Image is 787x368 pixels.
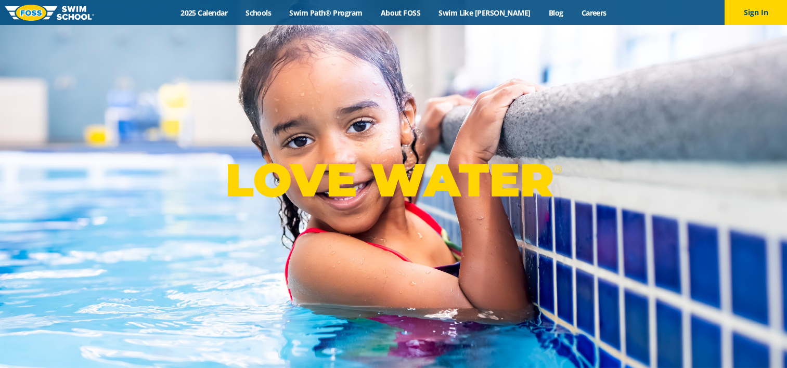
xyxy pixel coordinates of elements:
a: Careers [572,8,615,18]
sup: ® [553,163,562,176]
a: Blog [539,8,572,18]
a: Schools [237,8,280,18]
p: LOVE WATER [225,152,562,208]
a: Swim Path® Program [280,8,371,18]
a: Swim Like [PERSON_NAME] [430,8,540,18]
img: FOSS Swim School Logo [5,5,94,21]
a: About FOSS [371,8,430,18]
a: 2025 Calendar [172,8,237,18]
